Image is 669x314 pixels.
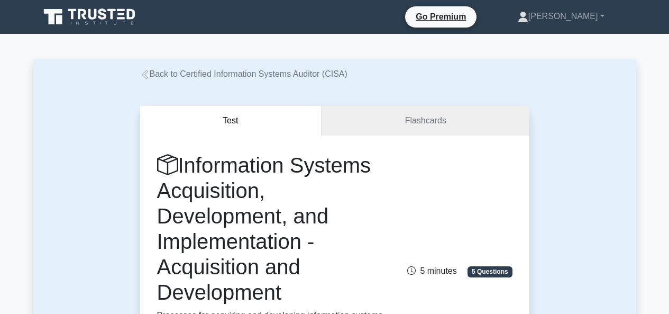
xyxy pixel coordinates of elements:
[322,106,529,136] a: Flashcards
[140,106,322,136] button: Test
[140,69,347,78] a: Back to Certified Information Systems Auditor (CISA)
[407,266,456,275] span: 5 minutes
[409,10,472,23] a: Go Premium
[492,6,630,27] a: [PERSON_NAME]
[468,266,512,277] span: 5 Questions
[157,152,390,305] h1: Information Systems Acquisition, Development, and Implementation - Acquisition and Development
